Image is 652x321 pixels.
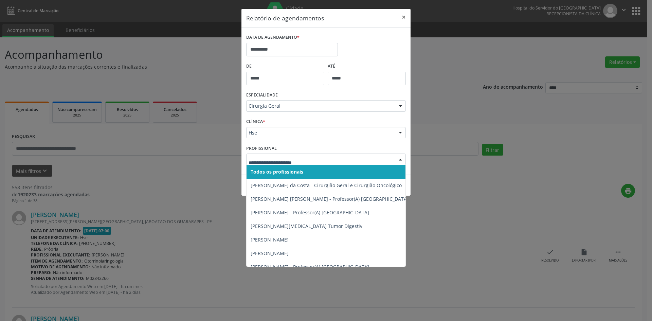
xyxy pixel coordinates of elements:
span: [PERSON_NAME] [251,236,289,243]
button: Close [397,9,411,25]
span: Hse [249,129,392,136]
span: [PERSON_NAME] - Professor(A) [GEOGRAPHIC_DATA] [251,264,369,270]
label: CLÍNICA [246,117,265,127]
span: [PERSON_NAME] da Costa - Cirurgião Geral e Cirurgião Oncológico [251,182,402,189]
span: Cirurgia Geral [249,103,392,109]
span: [PERSON_NAME] [251,250,289,256]
label: ESPECIALIDADE [246,90,278,101]
span: [PERSON_NAME] [PERSON_NAME] - Professor(A) [GEOGRAPHIC_DATA] [251,196,409,202]
label: De [246,61,324,72]
h5: Relatório de agendamentos [246,14,324,22]
span: [PERSON_NAME][MEDICAL_DATA] Tumor Digestiv [251,223,362,229]
label: PROFISSIONAL [246,143,277,154]
label: ATÉ [328,61,406,72]
span: [PERSON_NAME] - Professor(A) [GEOGRAPHIC_DATA] [251,209,369,216]
span: Todos os profissionais [251,168,303,175]
label: DATA DE AGENDAMENTO [246,32,300,43]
